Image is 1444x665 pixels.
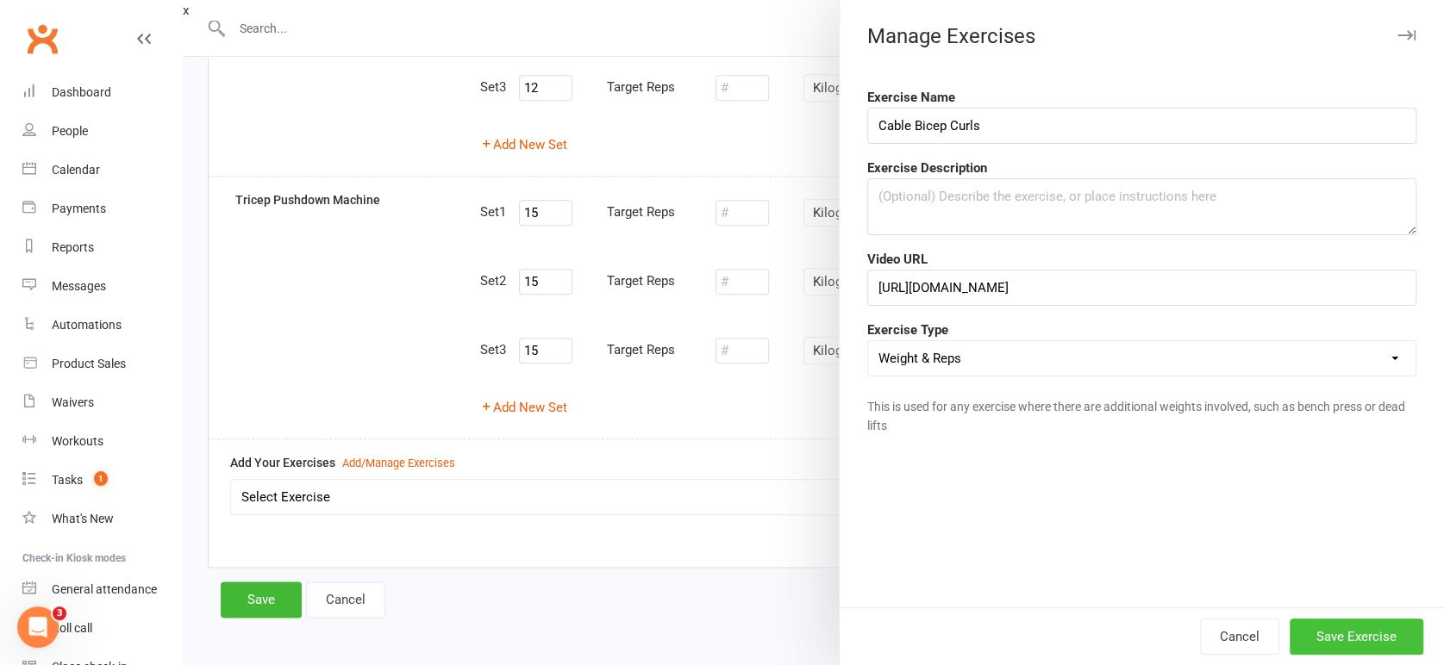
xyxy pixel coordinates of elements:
div: Product Sales [52,357,126,370]
div: Calendar [52,163,100,177]
button: Cancel [1200,618,1279,655]
input: Exercise name [867,108,1416,144]
a: Messages [22,267,182,306]
a: Tasks 1 [22,461,182,500]
a: Calendar [22,151,182,190]
div: Reports [52,240,94,254]
div: Payments [52,202,106,215]
a: What's New [22,500,182,538]
div: Manage Exercises [840,24,1444,48]
button: Save Exercise [1290,618,1423,655]
strong: Exercise Type [867,322,948,338]
a: Reports [22,228,182,267]
input: Youtube/Vimeo Video URL [867,270,1416,306]
strong: Exercise Name [867,90,955,105]
div: Roll call [52,621,92,635]
a: Dashboard [22,73,182,112]
react-component: x [183,3,189,18]
span: 3 [53,606,66,620]
p: This is used for any exercise where there are additional weights involved, such as bench press or... [867,397,1416,436]
div: General attendance [52,582,157,596]
div: Waivers [52,395,94,409]
div: Messages [52,279,106,293]
a: Payments [22,190,182,228]
div: Automations [52,318,122,332]
div: Workouts [52,434,103,448]
span: 1 [94,471,108,486]
a: Roll call [22,609,182,648]
a: General attendance kiosk mode [22,570,182,609]
a: Workouts [22,422,182,461]
a: Automations [22,306,182,345]
strong: Exercise Description [867,160,987,176]
a: Product Sales [22,345,182,383]
iframe: Intercom live chat [17,606,59,648]
a: People [22,112,182,151]
div: Dashboard [52,85,111,99]
div: What's New [52,512,114,525]
a: Clubworx [21,17,64,60]
div: People [52,124,88,138]
a: Waivers [22,383,182,422]
strong: Video URL [867,252,928,267]
div: Tasks [52,473,83,487]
